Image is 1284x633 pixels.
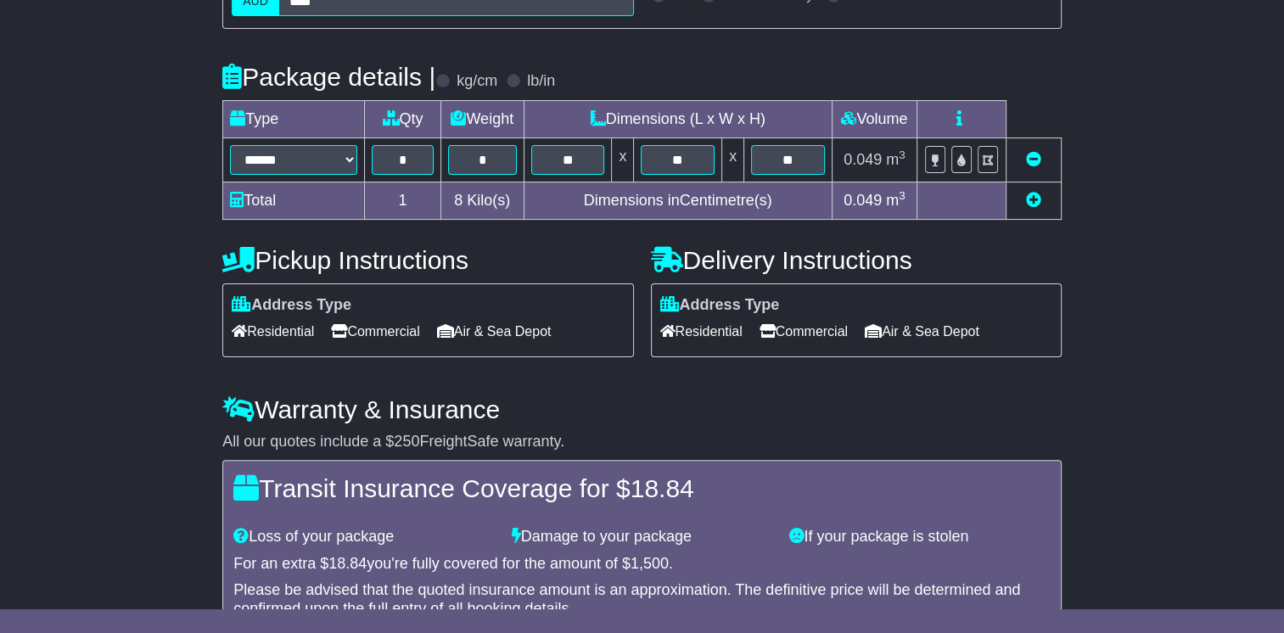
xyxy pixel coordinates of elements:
td: Weight [440,100,524,137]
sup: 3 [899,148,906,161]
span: Air & Sea Depot [437,318,552,345]
div: Loss of your package [225,528,503,546]
span: Air & Sea Depot [865,318,979,345]
label: lb/in [527,72,555,91]
td: Total [223,182,365,219]
sup: 3 [899,189,906,202]
span: 8 [454,192,463,209]
td: Type [223,100,365,137]
h4: Transit Insurance Coverage for $ [233,474,1051,502]
a: Remove this item [1026,151,1041,168]
td: Volume [832,100,917,137]
span: Residential [232,318,314,345]
label: Address Type [232,296,351,315]
span: m [886,192,906,209]
td: Dimensions (L x W x H) [524,100,832,137]
h4: Package details | [222,63,435,91]
td: 1 [365,182,441,219]
div: All our quotes include a $ FreightSafe warranty. [222,433,1062,451]
div: For an extra $ you're fully covered for the amount of $ . [233,555,1051,574]
span: 0.049 [844,151,882,168]
span: 0.049 [844,192,882,209]
a: Add new item [1026,192,1041,209]
span: Residential [660,318,743,345]
label: Address Type [660,296,780,315]
span: 1,500 [631,555,669,572]
h4: Warranty & Insurance [222,395,1062,423]
span: Commercial [760,318,848,345]
span: 250 [394,433,419,450]
div: If your package is stolen [781,528,1059,546]
span: Commercial [331,318,419,345]
h4: Delivery Instructions [651,246,1062,274]
td: Kilo(s) [440,182,524,219]
div: Damage to your package [503,528,782,546]
label: kg/cm [457,72,497,91]
h4: Pickup Instructions [222,246,633,274]
span: m [886,151,906,168]
td: x [722,137,744,182]
div: Please be advised that the quoted insurance amount is an approximation. The definitive price will... [233,581,1051,618]
td: Qty [365,100,441,137]
span: 18.84 [328,555,367,572]
td: x [612,137,634,182]
td: Dimensions in Centimetre(s) [524,182,832,219]
span: 18.84 [631,474,694,502]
